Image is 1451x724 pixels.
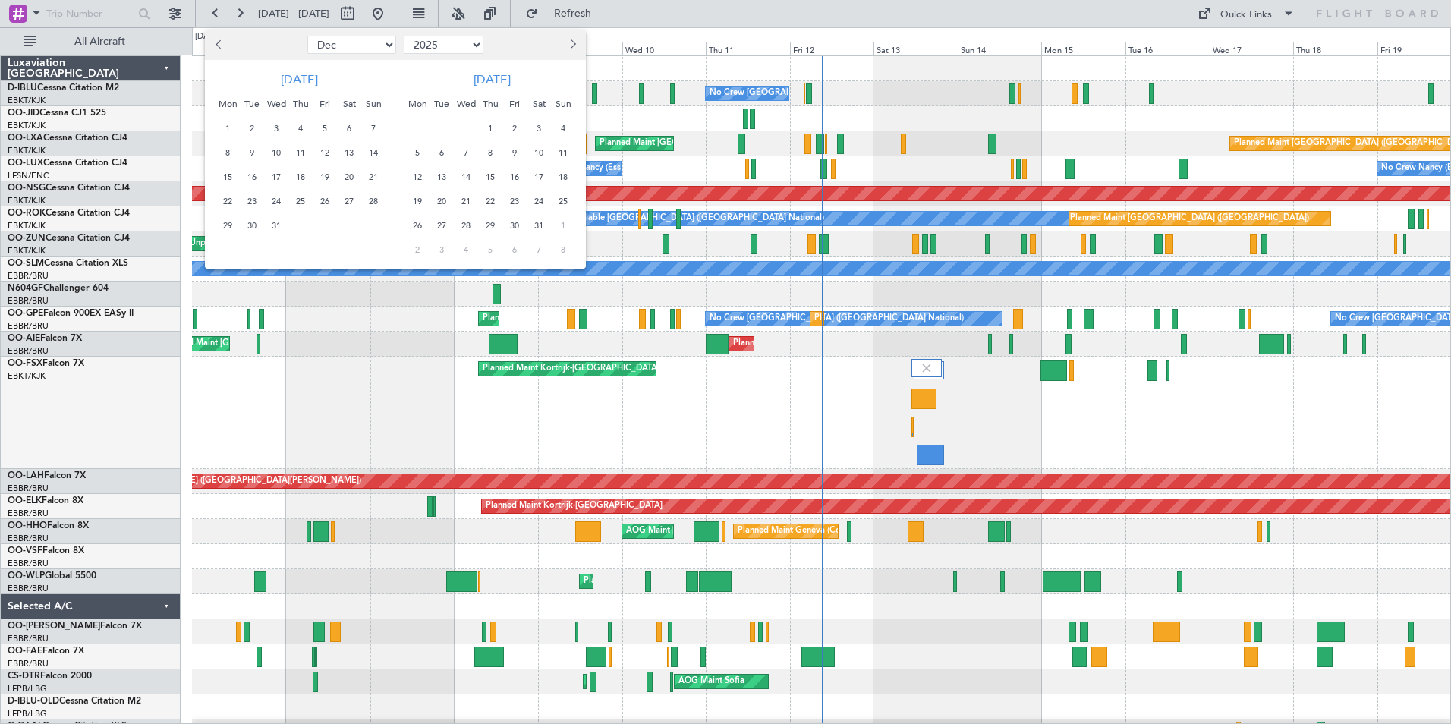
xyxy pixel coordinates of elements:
div: Fri [313,92,337,116]
span: 4 [554,119,573,138]
span: 22 [481,192,500,211]
span: 12 [408,168,427,187]
div: 10-1-2026 [527,140,551,165]
div: 9-12-2025 [240,140,264,165]
div: 15-1-2026 [478,165,502,189]
span: 22 [219,192,238,211]
div: 3-2-2026 [430,238,454,262]
div: 2-1-2026 [502,116,527,140]
span: 18 [291,168,310,187]
div: 25-12-2025 [288,189,313,213]
div: 1-12-2025 [216,116,240,140]
div: 14-12-2025 [361,140,386,165]
div: 2-2-2026 [405,238,430,262]
div: 17-1-2026 [527,165,551,189]
span: 17 [530,168,549,187]
div: 22-1-2026 [478,189,502,213]
span: 8 [481,143,500,162]
span: 28 [457,216,476,235]
span: 6 [340,119,359,138]
span: 23 [243,192,262,211]
div: Mon [405,92,430,116]
div: 22-12-2025 [216,189,240,213]
div: 8-2-2026 [551,238,575,262]
span: 19 [316,168,335,187]
div: Sat [337,92,361,116]
div: 20-12-2025 [337,165,361,189]
span: 15 [219,168,238,187]
span: 13 [433,168,452,187]
span: 30 [505,216,524,235]
div: 5-2-2026 [478,238,502,262]
span: 5 [481,241,500,260]
div: 19-1-2026 [405,189,430,213]
div: 3-1-2026 [527,116,551,140]
span: 3 [433,241,452,260]
button: Next month [564,33,581,57]
div: 4-1-2026 [551,116,575,140]
div: Sun [361,92,386,116]
select: Select year [404,36,483,54]
span: 2 [505,119,524,138]
div: 23-1-2026 [502,189,527,213]
span: 11 [554,143,573,162]
span: 10 [267,143,286,162]
span: 3 [267,119,286,138]
span: 15 [481,168,500,187]
span: 5 [408,143,427,162]
span: 4 [457,241,476,260]
span: 25 [554,192,573,211]
div: 18-1-2026 [551,165,575,189]
span: 26 [316,192,335,211]
div: Tue [430,92,454,116]
span: 31 [530,216,549,235]
span: 7 [457,143,476,162]
div: Thu [478,92,502,116]
div: 26-12-2025 [313,189,337,213]
div: 16-1-2026 [502,165,527,189]
div: 11-1-2026 [551,140,575,165]
span: 1 [219,119,238,138]
div: 21-12-2025 [361,165,386,189]
div: Mon [216,92,240,116]
div: 7-1-2026 [454,140,478,165]
div: 17-12-2025 [264,165,288,189]
div: 5-12-2025 [313,116,337,140]
div: 26-1-2026 [405,213,430,238]
div: 16-12-2025 [240,165,264,189]
span: 28 [364,192,383,211]
div: 1-1-2026 [478,116,502,140]
div: 6-12-2025 [337,116,361,140]
div: 11-12-2025 [288,140,313,165]
span: 30 [243,216,262,235]
div: 12-12-2025 [313,140,337,165]
span: 5 [316,119,335,138]
div: 23-12-2025 [240,189,264,213]
div: Sat [527,92,551,116]
div: 18-12-2025 [288,165,313,189]
span: 16 [243,168,262,187]
div: 24-12-2025 [264,189,288,213]
span: 9 [243,143,262,162]
span: 8 [554,241,573,260]
div: 1-2-2026 [551,213,575,238]
div: 4-12-2025 [288,116,313,140]
div: 27-1-2026 [430,213,454,238]
div: Thu [288,92,313,116]
span: 2 [408,241,427,260]
span: 7 [364,119,383,138]
div: 29-12-2025 [216,213,240,238]
span: 16 [505,168,524,187]
span: 21 [364,168,383,187]
span: 14 [457,168,476,187]
div: 8-1-2026 [478,140,502,165]
span: 8 [219,143,238,162]
div: 13-1-2026 [430,165,454,189]
span: 11 [291,143,310,162]
span: 6 [505,241,524,260]
div: 25-1-2026 [551,189,575,213]
span: 14 [364,143,383,162]
div: 27-12-2025 [337,189,361,213]
div: 31-12-2025 [264,213,288,238]
span: 24 [267,192,286,211]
